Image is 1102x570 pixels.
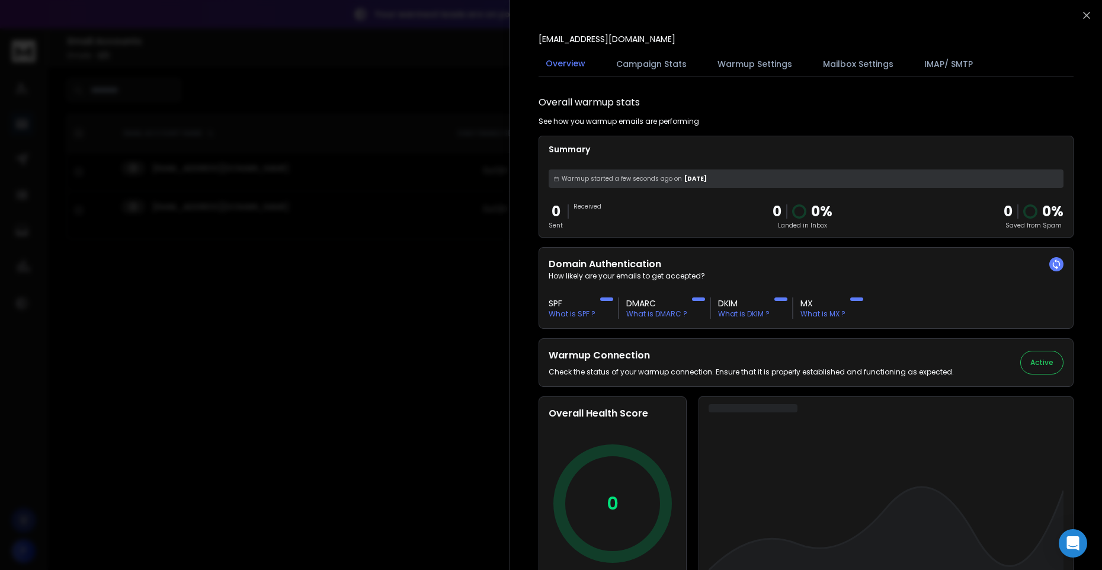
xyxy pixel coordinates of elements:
[574,202,601,211] p: Received
[800,309,845,319] p: What is MX ?
[549,221,563,230] p: Sent
[609,51,694,77] button: Campaign Stats
[773,202,781,221] p: 0
[549,202,563,221] p: 0
[1004,221,1063,230] p: Saved from Spam
[549,348,954,363] h2: Warmup Connection
[718,297,770,309] h3: DKIM
[816,51,901,77] button: Mailbox Settings
[549,367,954,377] p: Check the status of your warmup connection. Ensure that it is properly established and functionin...
[811,202,832,221] p: 0 %
[626,297,687,309] h3: DMARC
[549,297,595,309] h3: SPF
[718,309,770,319] p: What is DKIM ?
[539,95,640,110] h1: Overall warmup stats
[549,406,677,421] h2: Overall Health Score
[800,297,845,309] h3: MX
[539,117,699,126] p: See how you warmup emails are performing
[917,51,980,77] button: IMAP/ SMTP
[539,33,675,45] p: [EMAIL_ADDRESS][DOMAIN_NAME]
[549,309,595,319] p: What is SPF ?
[607,493,619,514] p: 0
[1004,201,1013,221] strong: 0
[1059,529,1087,558] div: Open Intercom Messenger
[1020,351,1063,374] button: Active
[626,309,687,319] p: What is DMARC ?
[549,271,1063,281] p: How likely are your emails to get accepted?
[1042,202,1063,221] p: 0 %
[562,174,682,183] span: Warmup started a few seconds ago on
[773,221,832,230] p: Landed in Inbox
[539,50,592,78] button: Overview
[549,257,1063,271] h2: Domain Authentication
[549,169,1063,188] div: [DATE]
[710,51,799,77] button: Warmup Settings
[549,143,1063,155] p: Summary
